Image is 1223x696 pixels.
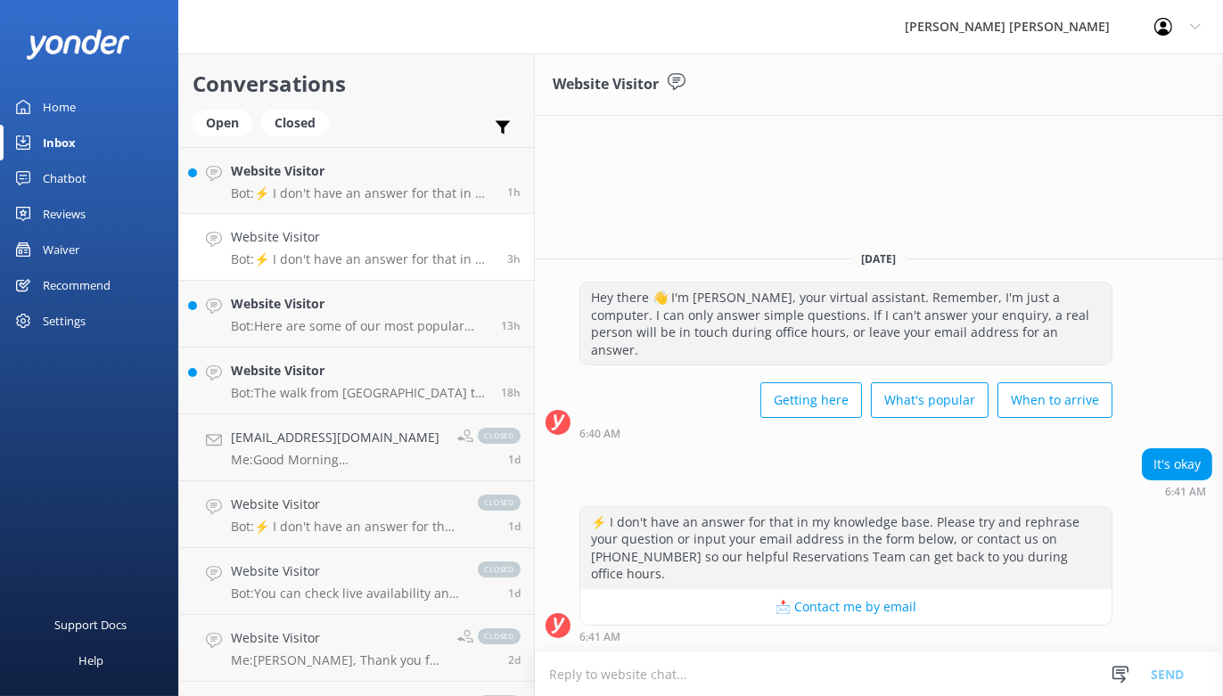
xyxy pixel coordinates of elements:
div: Settings [43,303,86,339]
strong: 6:41 AM [1165,487,1206,497]
a: [EMAIL_ADDRESS][DOMAIN_NAME]Me:Good Morning [PERSON_NAME], Thank you for your inquiry the option ... [179,414,534,481]
a: Website VisitorMe:[PERSON_NAME], Thank you for your enquiry. The 10.30 Vista cruise is open for b... [179,615,534,682]
span: 03:49am 13-Aug-2025 (UTC +12:00) Pacific/Auckland [508,585,521,601]
div: Reviews [43,196,86,232]
a: Website VisitorBot:⚡ I don't have an answer for that in my knowledge base. Please try and rephras... [179,214,534,281]
a: Website VisitorBot:Here are some of our most popular trips: - Our most popular multiday trip is t... [179,281,534,348]
div: Support Docs [55,607,127,643]
span: closed [478,628,521,644]
div: Inbox [43,125,76,160]
span: 09:10pm 13-Aug-2025 (UTC +12:00) Pacific/Auckland [501,318,521,333]
a: Closed [261,112,338,132]
div: Home [43,89,76,125]
div: 06:41am 14-Aug-2025 (UTC +12:00) Pacific/Auckland [579,630,1112,643]
span: [DATE] [851,251,907,266]
h4: Website Visitor [231,361,488,381]
h4: Website Visitor [231,294,488,314]
span: closed [478,428,521,444]
div: Chatbot [43,160,86,196]
p: Bot: ⚡ I don't have an answer for that in my knowledge base. Please try and rephrase your questio... [231,251,494,267]
h4: [EMAIL_ADDRESS][DOMAIN_NAME] [231,428,444,447]
span: 09:14am 13-Aug-2025 (UTC +12:00) Pacific/Auckland [508,519,521,534]
button: 📩 Contact me by email [580,589,1112,625]
div: Waiver [43,232,79,267]
p: Bot: Here are some of our most popular trips: - Our most popular multiday trip is the 3-Day Kayak... [231,318,488,334]
p: Bot: You can check live availability and book the Southern Beaches Trip #7 online at [URL][DOMAIN... [231,585,460,602]
h4: Website Visitor [231,495,460,514]
span: 08:55am 12-Aug-2025 (UTC +12:00) Pacific/Auckland [508,652,521,667]
a: Website VisitorBot:The walk from [GEOGRAPHIC_DATA] to [GEOGRAPHIC_DATA] takes approximately 1.5 h... [179,348,534,414]
div: Open [193,110,252,136]
div: 06:41am 14-Aug-2025 (UTC +12:00) Pacific/Auckland [1142,485,1212,497]
a: Website VisitorBot:⚡ I don't have an answer for that in my knowledge base. Please try and rephras... [179,147,534,214]
div: Help [78,643,103,678]
span: closed [478,561,521,577]
span: 08:48am 14-Aug-2025 (UTC +12:00) Pacific/Auckland [507,184,521,200]
img: yonder-white-logo.png [27,29,129,59]
div: ⚡ I don't have an answer for that in my knowledge base. Please try and rephrase your question or ... [580,507,1112,589]
h4: Website Visitor [231,161,494,181]
div: 06:40am 14-Aug-2025 (UTC +12:00) Pacific/Auckland [579,427,1112,439]
strong: 6:40 AM [579,429,620,439]
p: Bot: The walk from [GEOGRAPHIC_DATA] to [GEOGRAPHIC_DATA] takes approximately 1.5 hours via the h... [231,385,488,401]
a: Website VisitorBot:⚡ I don't have an answer for that in my knowledge base. Please try and rephras... [179,481,534,548]
span: 03:46pm 13-Aug-2025 (UTC +12:00) Pacific/Auckland [501,385,521,400]
a: Website VisitorBot:You can check live availability and book the Southern Beaches Trip #7 online a... [179,548,534,615]
a: Open [193,112,261,132]
span: 09:42am 13-Aug-2025 (UTC +12:00) Pacific/Auckland [508,452,521,467]
div: Recommend [43,267,111,303]
h4: Website Visitor [231,227,494,247]
button: Getting here [760,382,862,418]
h3: Website Visitor [553,73,659,96]
h2: Conversations [193,67,521,101]
button: What's popular [871,382,989,418]
button: When to arrive [997,382,1112,418]
div: Closed [261,110,329,136]
p: Bot: ⚡ I don't have an answer for that in my knowledge base. Please try and rephrase your questio... [231,519,460,535]
span: closed [478,495,521,511]
p: Me: [PERSON_NAME], Thank you for your enquiry. The 10.30 Vista cruise is open for booking on the ... [231,652,444,668]
strong: 6:41 AM [579,632,620,643]
div: It's okay [1143,449,1211,479]
h4: Website Visitor [231,561,460,581]
p: Me: Good Morning [PERSON_NAME], Thank you for your inquiry the option 10 walk Pioneer plus trail ... [231,452,444,468]
p: Bot: ⚡ I don't have an answer for that in my knowledge base. Please try and rephrase your questio... [231,185,494,201]
div: Hey there 👋 I'm [PERSON_NAME], your virtual assistant. Remember, I'm just a computer. I can only ... [580,282,1112,364]
span: 06:41am 14-Aug-2025 (UTC +12:00) Pacific/Auckland [507,251,521,266]
h4: Website Visitor [231,628,444,648]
